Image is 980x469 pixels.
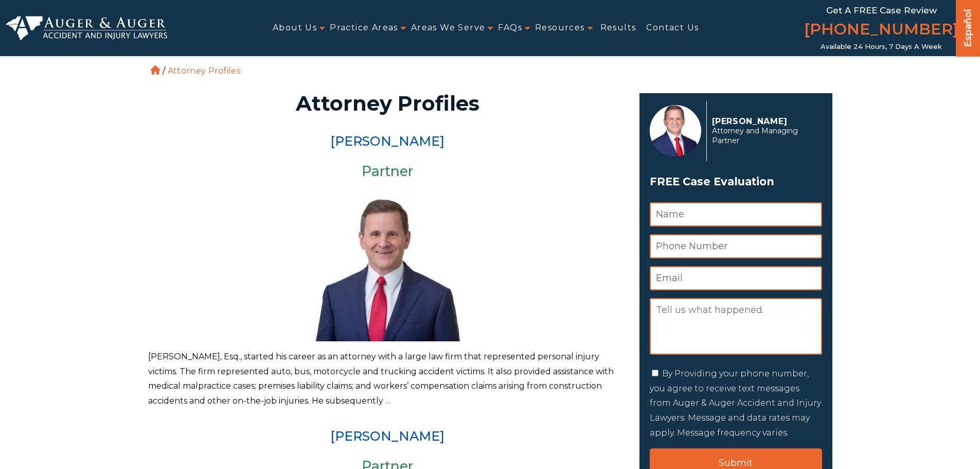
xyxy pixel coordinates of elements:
[650,172,822,192] span: FREE Case Evaluation
[273,16,317,40] a: About Us
[330,428,444,444] a: [PERSON_NAME]
[165,66,243,76] li: Attorney Profiles
[330,16,398,40] a: Practice Areas
[154,93,621,114] h1: Attorney Profiles
[411,16,486,40] a: Areas We Serve
[330,133,444,149] a: [PERSON_NAME]
[498,16,522,40] a: FAQs
[310,187,465,341] img: Herbert Auger
[148,164,627,179] h3: Partner
[712,126,816,146] span: Attorney and Managing Partner
[148,350,627,409] p: [PERSON_NAME], Esq., started his career as an attorney with a large law firm that represented per...
[650,202,822,227] input: Name
[600,16,636,40] a: Results
[535,16,585,40] a: Resources
[650,369,821,438] label: By Providing your phone number, you agree to receive text messages from Auger & Auger Accident an...
[650,266,822,290] input: Email
[6,16,167,41] img: Auger & Auger Accident and Injury Lawyers Logo
[826,5,937,15] span: Get a FREE Case Review
[650,105,701,157] img: Herbert Auger
[646,16,699,40] a: Contact Us
[650,234,822,258] input: Phone Number
[821,43,942,51] span: Available 24 Hours, 7 Days a Week
[151,65,160,75] a: Home
[804,18,958,43] a: [PHONE_NUMBER]
[712,116,816,126] p: [PERSON_NAME]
